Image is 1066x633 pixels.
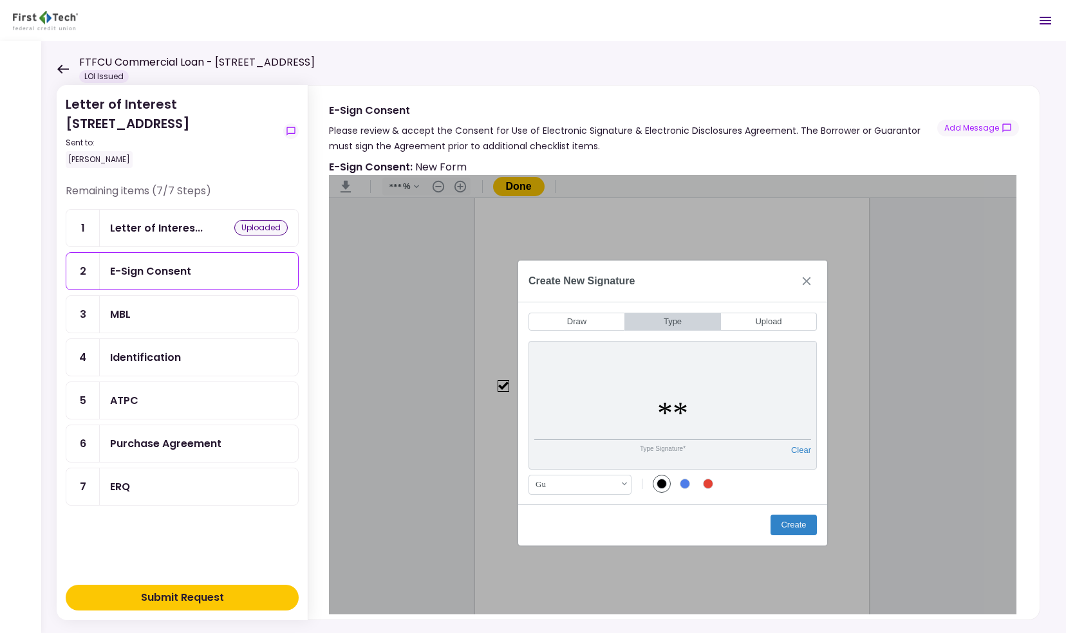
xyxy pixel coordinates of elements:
[66,381,299,419] a: 5ATPC
[66,468,299,506] a: 7ERQ
[66,253,100,289] div: 2
[329,159,467,175] div: New Form
[66,468,100,505] div: 7
[329,102,937,118] div: E-Sign Consent
[66,425,299,463] a: 6Purchase Agreement
[66,252,299,290] a: 2E-Sign Consent
[110,349,181,365] div: Identification
[1030,5,1061,36] button: Open menu
[79,55,315,70] h1: FTFCU Commercial Loan - [STREET_ADDRESS]
[66,137,278,149] div: Sent to:
[66,209,299,247] a: 1Letter of Interestuploaded
[329,160,413,174] strong: E-Sign Consent :
[110,263,191,279] div: E-Sign Consent
[66,95,278,168] div: Letter of Interest [STREET_ADDRESS]
[110,306,131,322] div: MBL
[141,590,224,605] div: Submit Request
[66,151,133,168] div: [PERSON_NAME]
[66,382,100,419] div: 5
[66,296,100,333] div: 3
[13,11,78,30] img: Partner icon
[79,70,129,83] div: LOI Issued
[66,338,299,376] a: 4Identification
[66,210,100,246] div: 1
[283,124,299,139] button: show-messages
[110,220,203,236] div: Letter of Interest
[66,585,299,610] button: Submit Request
[110,479,130,495] div: ERQ
[66,425,100,462] div: 6
[234,220,288,235] div: uploaded
[66,295,299,333] a: 3MBL
[329,123,937,154] div: Please review & accept the Consent for Use of Electronic Signature & Electronic Disclosures Agree...
[937,120,1019,136] button: show-messages
[110,392,138,408] div: ATPC
[66,183,299,209] div: Remaining items (7/7 Steps)
[66,339,100,376] div: 4
[110,436,221,452] div: Purchase Agreement
[308,85,1040,620] div: E-Sign ConsentPlease review & accept the Consent for Use of Electronic Signature & Electronic Dis...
